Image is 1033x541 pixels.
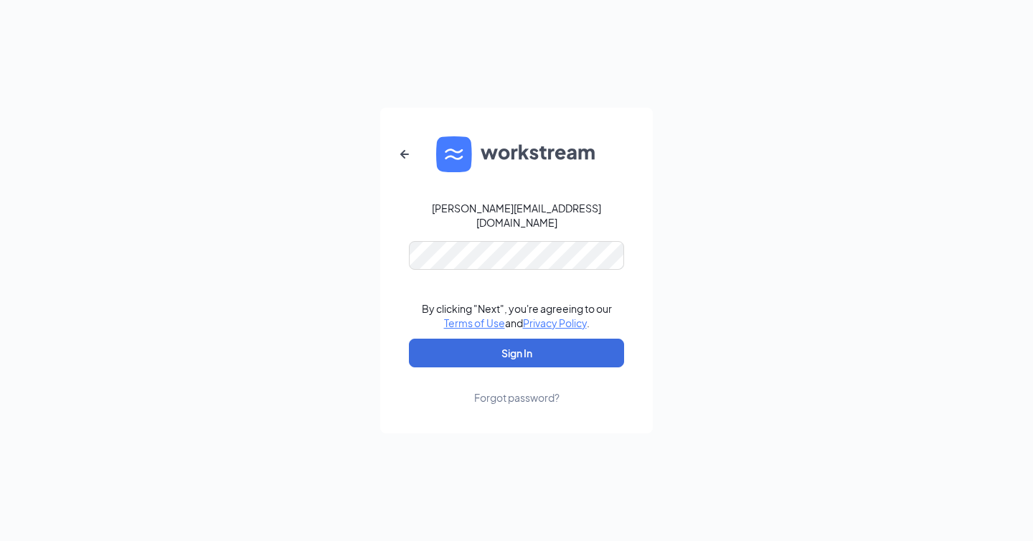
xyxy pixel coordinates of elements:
[422,301,612,330] div: By clicking "Next", you're agreeing to our and .
[396,146,413,163] svg: ArrowLeftNew
[409,339,624,367] button: Sign In
[409,201,624,230] div: [PERSON_NAME][EMAIL_ADDRESS][DOMAIN_NAME]
[444,316,505,329] a: Terms of Use
[523,316,587,329] a: Privacy Policy
[474,390,560,405] div: Forgot password?
[436,136,597,172] img: WS logo and Workstream text
[387,137,422,171] button: ArrowLeftNew
[474,367,560,405] a: Forgot password?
